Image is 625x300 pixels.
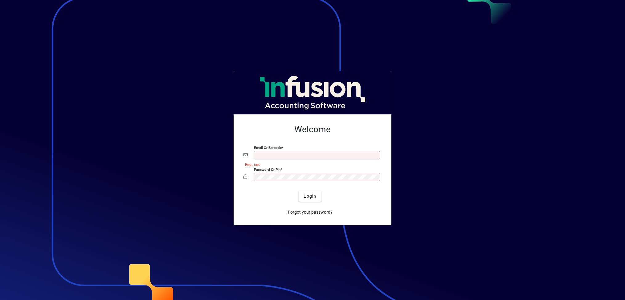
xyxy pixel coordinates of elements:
[288,209,333,216] span: Forgot your password?
[245,161,377,167] mat-error: Required
[285,207,335,218] a: Forgot your password?
[254,167,280,172] mat-label: Password or Pin
[304,193,316,199] span: Login
[299,191,321,202] button: Login
[243,124,382,135] h2: Welcome
[254,146,282,150] mat-label: Email or Barcode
